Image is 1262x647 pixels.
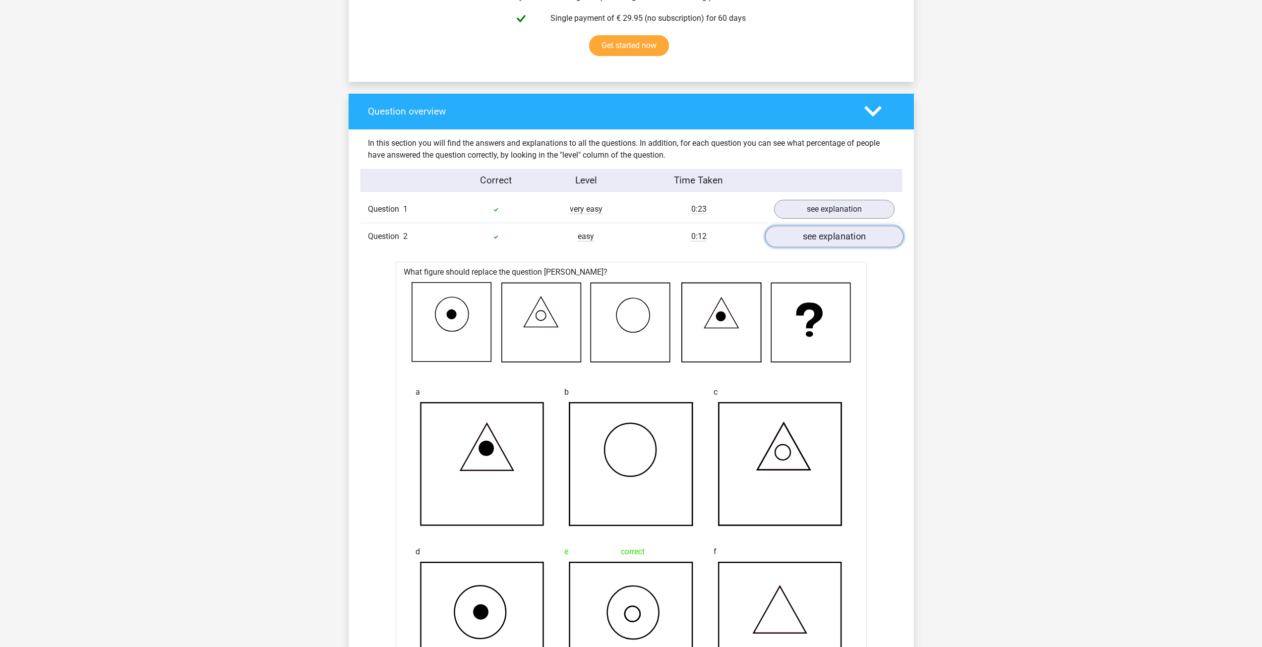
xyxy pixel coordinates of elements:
[631,174,766,188] div: Time Taken
[361,137,902,161] div: In this section you will find the answers and explanations to all the questions. In addition, for...
[368,231,403,242] span: Question
[541,174,631,188] div: Level
[564,542,698,562] div: correct
[451,174,541,188] div: Correct
[416,542,420,562] span: d
[564,542,568,562] span: e
[416,382,420,402] span: a
[403,204,408,214] span: 1
[564,382,569,402] span: b
[714,542,717,562] span: f
[691,232,707,241] span: 0:12
[774,200,895,219] a: see explanation
[368,106,849,117] h4: Question overview
[570,204,602,214] span: very easy
[765,226,903,248] a: see explanation
[403,232,408,241] span: 2
[368,203,403,215] span: Question
[714,382,718,402] span: c
[578,232,594,241] span: easy
[589,35,669,56] a: Get started now
[691,204,707,214] span: 0:23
